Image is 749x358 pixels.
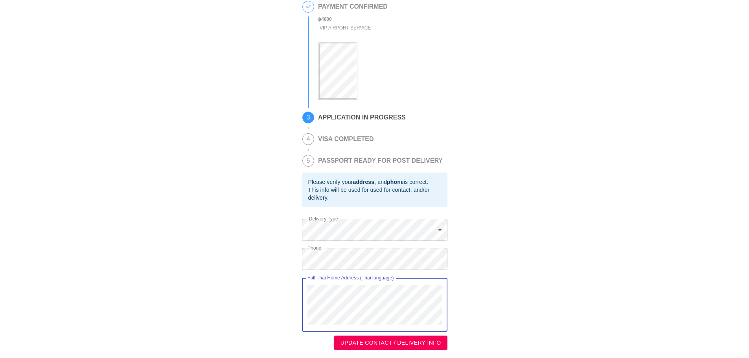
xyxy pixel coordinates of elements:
[318,17,332,22] b: ฿ 4000
[308,178,441,186] div: Please verify your , and is correct.
[318,24,388,33] div: - VIP Airport Service
[318,3,388,10] h2: PAYMENT CONFIRMED
[387,179,404,185] b: phone
[318,136,374,143] h2: VISA COMPLETED
[303,134,314,145] span: 4
[353,179,374,185] b: address
[308,186,441,202] div: This info will be used for used for contact, and/or delivery.
[318,157,443,164] h2: PASSPORT READY FOR POST DELIVERY
[334,336,447,350] button: UPDATE CONTACT / DELIVERY INFO
[303,112,314,123] span: 3
[318,114,406,121] h2: APPLICATION IN PROGRESS
[340,338,441,348] span: UPDATE CONTACT / DELIVERY INFO
[303,1,314,12] span: 2
[303,155,314,166] span: 5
